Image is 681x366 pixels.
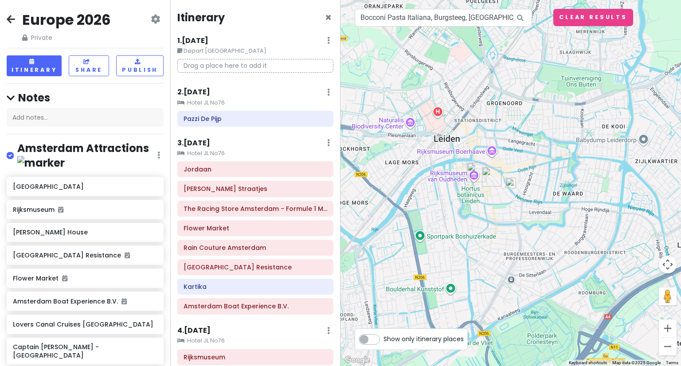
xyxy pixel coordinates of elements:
[659,288,677,305] button: Drag Pegman onto the map to open Street View
[325,12,332,23] button: Close
[184,353,327,361] h6: Rijksmuseum
[17,156,65,170] img: marker
[325,10,332,25] span: Close itinerary
[177,326,211,335] h6: 4 . [DATE]
[177,88,210,97] h6: 2 . [DATE]
[463,159,490,186] div: National Museum of Antiquities
[177,47,333,55] small: Depart [GEOGRAPHIC_DATA]
[184,244,327,252] h6: Rain Couture Amsterdam
[13,343,157,359] h6: Captain [PERSON_NAME] - [GEOGRAPHIC_DATA]
[659,338,677,355] button: Zoom out
[13,228,157,236] h6: [PERSON_NAME] House
[184,283,327,291] h6: Kartika
[184,224,327,232] h6: Flower Market
[384,334,464,344] span: Show only itinerary places
[22,33,111,43] span: Private
[177,139,210,148] h6: 3 . [DATE]
[184,185,327,193] h6: Negen Straatjes
[125,252,130,258] i: Added to itinerary
[184,263,327,271] h6: Verzetsmuseum Amsterdam - Museum of WWII Resistance
[478,164,505,190] div: Stadsbakkerij Water & Bloem
[7,91,164,105] h4: Notes
[177,98,333,107] small: Hotel JL No76
[355,9,532,27] input: Search a place
[17,141,157,170] h4: Amsterdam Attractions
[184,302,327,310] h6: Amsterdam Boat Experience B.V.
[569,360,607,366] button: Keyboard shortcuts
[13,183,157,191] h6: [GEOGRAPHIC_DATA]
[177,11,225,24] h4: Itinerary
[184,205,327,213] h6: The Racing Store Amsterdam - Formule 1 Merchandise Shop
[121,298,127,304] i: Added to itinerary
[69,55,109,76] button: Share
[13,320,157,328] h6: Lovers Canal Cruises [GEOGRAPHIC_DATA]
[553,9,633,26] button: Clear Results
[659,319,677,337] button: Zoom in
[116,55,164,76] button: Publish
[177,149,333,158] small: Hotel JL No76
[22,11,111,29] h2: Europe 2026
[58,206,63,213] i: Added to itinerary
[13,274,157,282] h6: Flower Market
[177,336,333,345] small: Hotel JL No76
[62,275,67,281] i: Added to itinerary
[184,115,327,123] h6: Pazzi De Pijp
[177,36,208,46] h6: 1 . [DATE]
[177,59,333,73] p: Drag a place here to add it
[7,55,62,76] button: Itinerary
[343,354,372,366] img: Google
[13,206,157,214] h6: Rijksmuseum
[13,297,157,305] h6: Amsterdam Boat Experience B.V.
[612,360,661,365] span: Map data ©2025 Google
[184,165,327,173] h6: Jordaan
[7,108,164,127] div: Add notes...
[13,251,157,259] h6: [GEOGRAPHIC_DATA] Resistance
[343,354,372,366] a: Open this area in Google Maps (opens a new window)
[666,360,678,365] a: Terms (opens in new tab)
[659,256,677,273] button: Map camera controls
